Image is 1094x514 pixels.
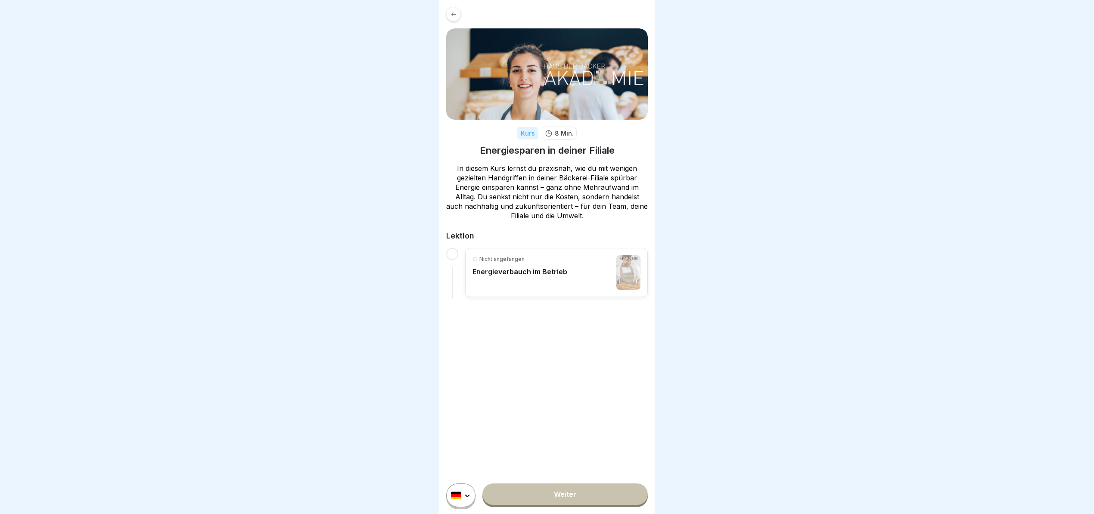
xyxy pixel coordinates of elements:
[451,492,461,499] img: de.svg
[446,231,648,241] h2: Lektion
[472,255,640,290] a: Nicht angefangenEnergieverbauch im Betrieb
[472,267,567,276] p: Energieverbauch im Betrieb
[446,28,648,120] img: rpkw4seap6zziceup4sw3kml.png
[482,483,648,505] a: Weiter
[479,255,525,263] p: Nicht angefangen
[446,164,648,220] p: In diesem Kurs lernst du praxisnah, wie du mit wenigen gezielten Handgriffen in deiner Bäckerei-F...
[616,255,640,290] img: obasd894e59k9mhvl53cvkvj.png
[517,127,538,139] div: Kurs
[555,129,574,138] p: 8 Min.
[480,144,615,157] h1: Energiesparen in deiner Filiale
